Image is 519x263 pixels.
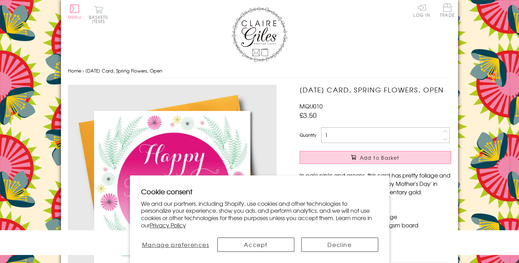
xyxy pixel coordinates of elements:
span: [DATE] Card, Spring Flowers, Open [85,67,162,74]
button: Menu [68,5,82,19]
span: Add to Basket [360,154,400,161]
p: We and our partners, including Shopify, use cookies and other technologies to personalize your ex... [141,200,378,229]
h2: Cookie consent [141,187,378,196]
h1: [DATE] Card, Spring Flowers, Open [300,85,451,95]
span: Menu [68,14,82,20]
a: Log In [413,3,430,17]
button: Accept [217,238,294,252]
button: Add to Basket [300,151,451,164]
span: MQU010 [300,102,323,110]
span: Manage preferences [142,240,209,249]
nav: breadcrumbs [68,64,451,78]
button: Decline [301,238,378,252]
img: Claire Giles Greetings Cards [232,7,287,62]
span: Trade [440,3,455,17]
button: Manage preferences [141,238,210,252]
span: 0 items [92,14,108,24]
label: Quantity [300,132,316,138]
p: In pale pinks and greens, this card has pretty foliage and flowers and has the caption 'Happy Mot... [300,171,451,196]
a: Privacy Policy [150,221,186,229]
a: Home [68,67,81,74]
a: Trade [440,3,455,18]
span: £3.50 [300,110,317,120]
span: › [83,67,84,74]
button: Basket0 items [89,6,108,23]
